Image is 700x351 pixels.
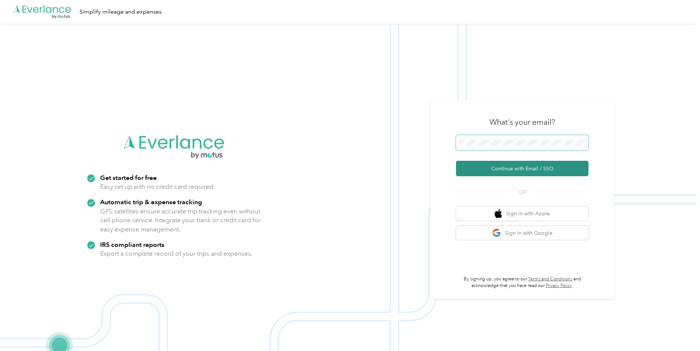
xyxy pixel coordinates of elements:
[528,276,572,282] a: Terms and Conditions
[100,174,157,181] strong: Get started for free
[456,226,588,240] button: google logoSign in with Google
[456,161,588,176] button: Continue with Email / SSO
[100,198,202,206] strong: Automatic trip & expense tracking
[489,117,555,127] h3: What's your email?
[509,188,535,196] span: OR
[546,283,572,288] a: Privacy Policy
[456,276,588,289] p: By signing up, you agree to our and acknowledge that you have read our .
[100,241,165,248] strong: IRS compliant reports
[100,249,252,258] p: Export a complete record of your trips and expenses.
[495,209,502,218] img: apple logo
[79,7,162,17] div: Simplify mileage and expenses
[492,228,501,238] img: google logo
[100,182,213,191] p: Easy set up with no credit card required
[456,206,588,221] button: apple logoSign in with Apple
[100,207,261,234] p: GPS satellites ensure accurate trip tracking even without cell phone service. Integrate your bank...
